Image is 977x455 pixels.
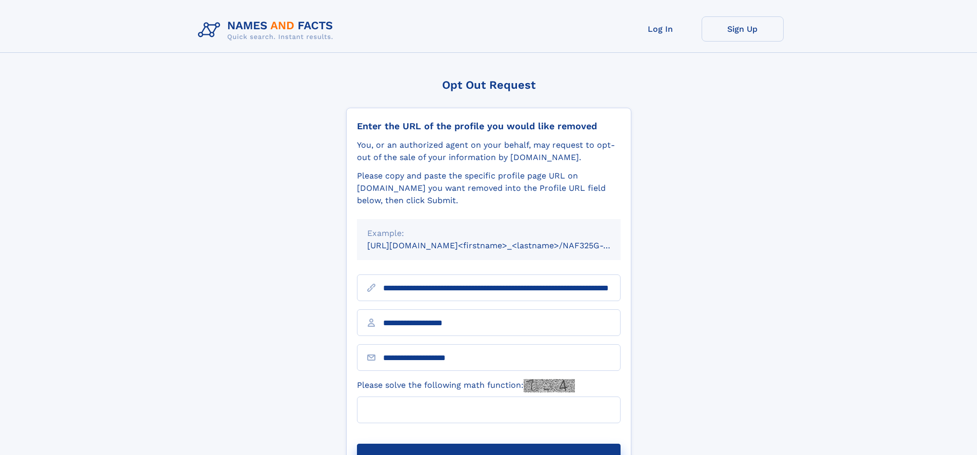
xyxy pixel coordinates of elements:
label: Please solve the following math function: [357,379,575,392]
div: Opt Out Request [346,78,631,91]
a: Log In [620,16,702,42]
div: Example: [367,227,610,240]
a: Sign Up [702,16,784,42]
img: Logo Names and Facts [194,16,342,44]
small: [URL][DOMAIN_NAME]<firstname>_<lastname>/NAF325G-xxxxxxxx [367,241,640,250]
div: You, or an authorized agent on your behalf, may request to opt-out of the sale of your informatio... [357,139,621,164]
div: Please copy and paste the specific profile page URL on [DOMAIN_NAME] you want removed into the Pr... [357,170,621,207]
div: Enter the URL of the profile you would like removed [357,121,621,132]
